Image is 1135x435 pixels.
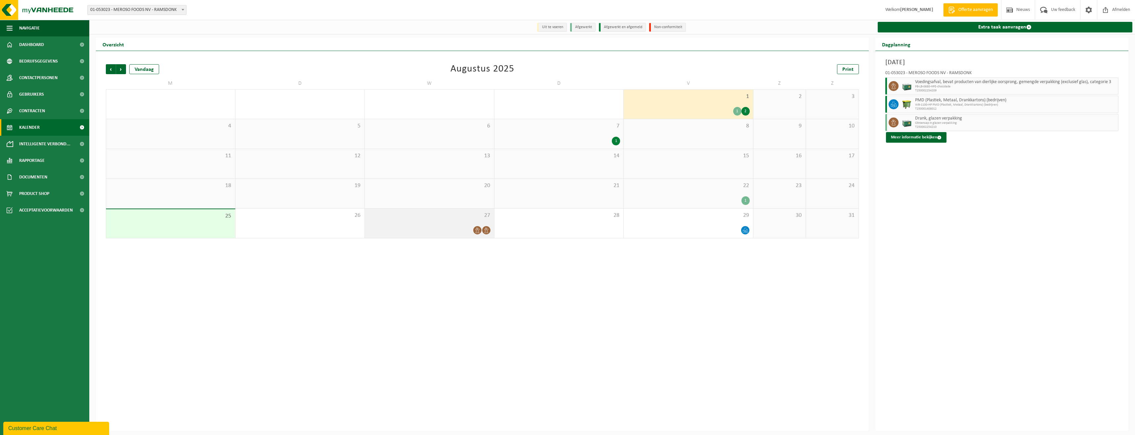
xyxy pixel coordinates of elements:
span: 24 [809,182,855,189]
span: 01-053023 - MEROSO FOODS NV - RAMSDONK [87,5,187,15]
iframe: chat widget [3,420,110,435]
div: 1 [733,107,741,116]
td: Z [806,77,859,89]
a: Print [837,64,859,74]
span: Intelligente verbond... [19,136,70,152]
span: Bedrijfsgegevens [19,53,58,70]
div: 01-053023 - MEROSO FOODS NV - RAMSDONK [885,71,1119,77]
span: 10 [809,122,855,130]
li: Uit te voeren [537,23,567,32]
span: 19 [239,182,361,189]
span: 31 [809,212,855,219]
span: 18 [109,182,232,189]
span: PB-LB-0680-HPE-chocolade [915,85,1117,89]
span: 29 [627,212,750,219]
span: Contracten [19,103,45,119]
span: Offerte aanvragen [957,7,994,13]
span: 9 [757,122,802,130]
span: Product Shop [19,185,49,202]
img: PB-LB-0680-HPE-GN-01 [902,81,912,91]
span: Acceptatievoorwaarden [19,202,73,218]
h2: Overzicht [96,38,131,51]
div: Augustus 2025 [450,64,514,74]
li: Afgewerkt [570,23,596,32]
li: Afgewerkt en afgemeld [599,23,646,32]
td: D [494,77,624,89]
span: Rapportage [19,152,45,169]
span: 2 [757,93,802,100]
span: 5 [239,122,361,130]
span: Dashboard [19,36,44,53]
td: Z [753,77,806,89]
span: T250002254209 [915,89,1117,93]
span: 26 [239,212,361,219]
div: 2 [741,107,750,116]
span: 17 [809,152,855,160]
span: 1 [627,93,750,100]
span: 22 [627,182,750,189]
span: Volgende [116,64,126,74]
div: Vandaag [129,64,159,74]
span: Contactpersonen [19,70,58,86]
td: V [624,77,753,89]
span: 20 [368,182,491,189]
span: Gebruikers [19,86,44,103]
span: 23 [757,182,802,189]
span: 15 [627,152,750,160]
strong: [PERSON_NAME] [900,7,933,12]
button: Meer informatie bekijken [886,132,946,143]
span: Vorige [106,64,116,74]
span: Citroensap in glazen verpakking [915,121,1117,125]
span: PMD (Plastiek, Metaal, Drankkartons) (bedrijven) [915,98,1117,103]
img: PB-LB-0680-HPE-GN-01 [902,118,912,127]
span: 21 [498,182,620,189]
td: D [235,77,365,89]
span: T250002254210 [915,125,1117,129]
span: Drank, glazen verpakking [915,116,1117,121]
td: W [365,77,494,89]
span: 25 [109,213,232,220]
span: T250001408012 [915,107,1117,111]
span: 30 [757,212,802,219]
span: 28 [498,212,620,219]
span: Print [842,67,854,72]
h2: Dagplanning [875,38,917,51]
span: 12 [239,152,361,160]
span: 16 [757,152,802,160]
li: Non-conformiteit [649,23,686,32]
div: 1 [741,196,750,205]
td: M [106,77,235,89]
span: 6 [368,122,491,130]
span: 3 [809,93,855,100]
span: Kalender [19,119,40,136]
a: Offerte aanvragen [943,3,998,17]
span: 4 [109,122,232,130]
a: Extra taak aanvragen [878,22,1133,32]
span: Voedingsafval, bevat producten van dierlijke oorsprong, gemengde verpakking (exclusief glas), cat... [915,79,1117,85]
h3: [DATE] [885,58,1119,68]
span: 11 [109,152,232,160]
span: Navigatie [19,20,40,36]
span: 14 [498,152,620,160]
span: 13 [368,152,491,160]
img: WB-1100-HPE-GN-50 [902,99,912,109]
span: WB-1100-HP PMD (Plastiek, Metaal, Drankkartons) (bedrijven) [915,103,1117,107]
span: 27 [368,212,491,219]
span: 01-053023 - MEROSO FOODS NV - RAMSDONK [88,5,186,15]
span: 8 [627,122,750,130]
span: Documenten [19,169,47,185]
div: 1 [612,137,620,145]
span: 7 [498,122,620,130]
